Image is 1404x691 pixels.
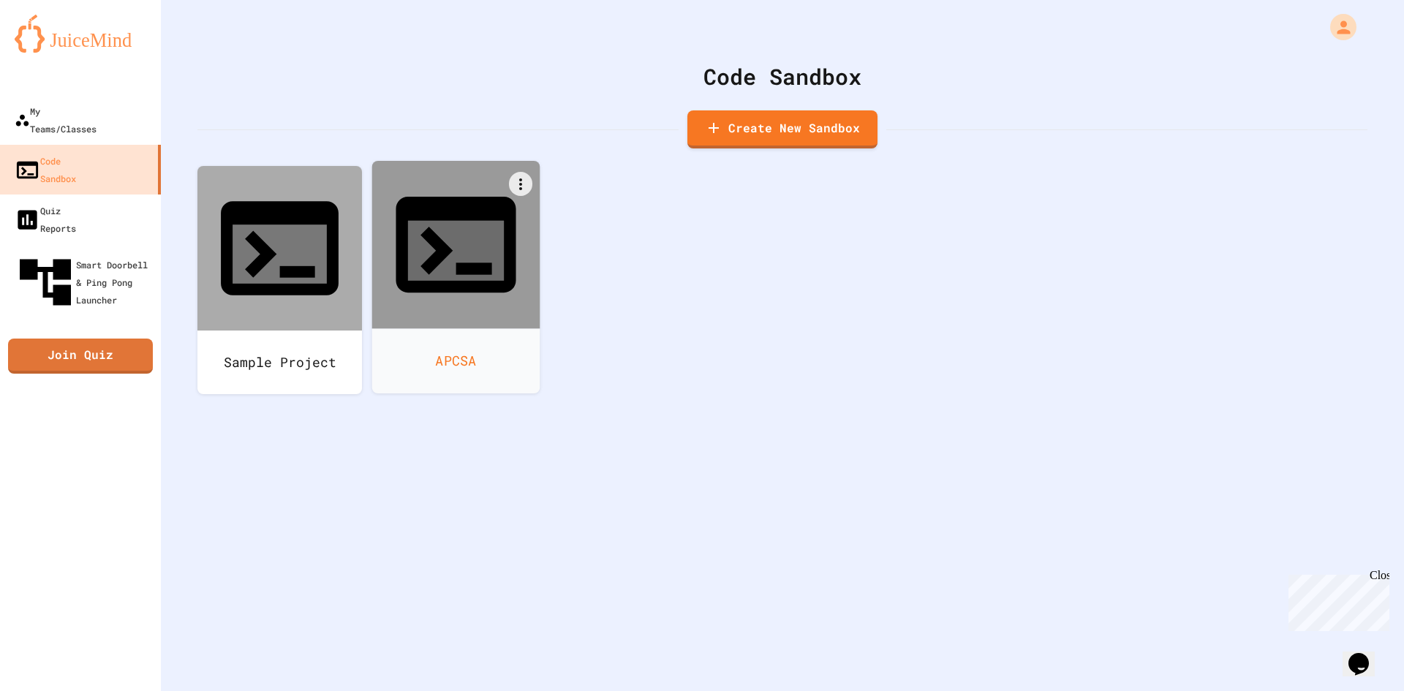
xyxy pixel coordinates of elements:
a: Create New Sandbox [687,110,877,148]
div: Sample Project [197,331,362,394]
div: Quiz Reports [15,202,76,237]
a: Sample Project [197,166,362,394]
div: Code Sandbox [197,60,1367,93]
a: APCSA [372,161,540,393]
div: My Teams/Classes [15,102,97,137]
iframe: chat widget [1343,633,1389,676]
div: APCSA [372,328,540,393]
div: My Account [1315,10,1360,44]
img: logo-orange.svg [15,15,146,53]
div: Chat with us now!Close [6,6,101,93]
iframe: chat widget [1283,569,1389,631]
div: Smart Doorbell & Ping Pong Launcher [15,252,155,313]
a: Join Quiz [8,339,153,374]
div: Code Sandbox [15,152,76,187]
